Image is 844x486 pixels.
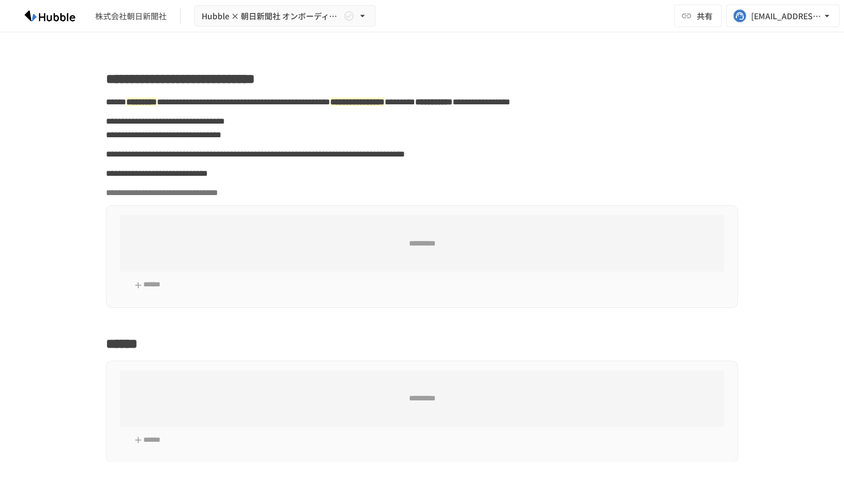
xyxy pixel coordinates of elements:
div: 株式会社朝日新聞社 [95,10,167,22]
span: Hubble × 朝日新聞社 オンボーディングプロジェクト [202,9,341,23]
button: 共有 [674,5,722,27]
span: 共有 [697,10,713,22]
div: [EMAIL_ADDRESS][DOMAIN_NAME] [751,9,821,23]
button: [EMAIL_ADDRESS][DOMAIN_NAME] [726,5,839,27]
button: Hubble × 朝日新聞社 オンボーディングプロジェクト [194,5,376,27]
img: HzDRNkGCf7KYO4GfwKnzITak6oVsp5RHeZBEM1dQFiQ [14,7,86,25]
